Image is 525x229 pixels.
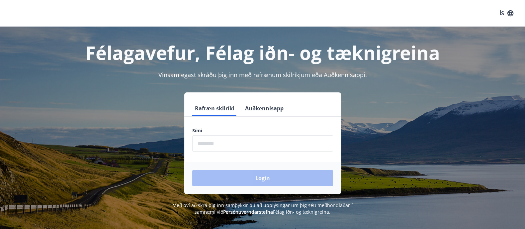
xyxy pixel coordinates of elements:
[32,40,494,65] h1: Félagavefur, Félag iðn- og tæknigreina
[172,202,353,215] span: Með því að skrá þig inn samþykkir þú að upplýsingar um þig séu meðhöndlaðar í samræmi við Félag i...
[192,100,237,116] button: Rafræn skilríki
[496,7,517,19] button: ÍS
[223,209,273,215] a: Persónuverndarstefna
[192,127,333,134] label: Sími
[242,100,286,116] button: Auðkennisapp
[158,71,367,79] span: Vinsamlegast skráðu þig inn með rafrænum skilríkjum eða Auðkennisappi.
